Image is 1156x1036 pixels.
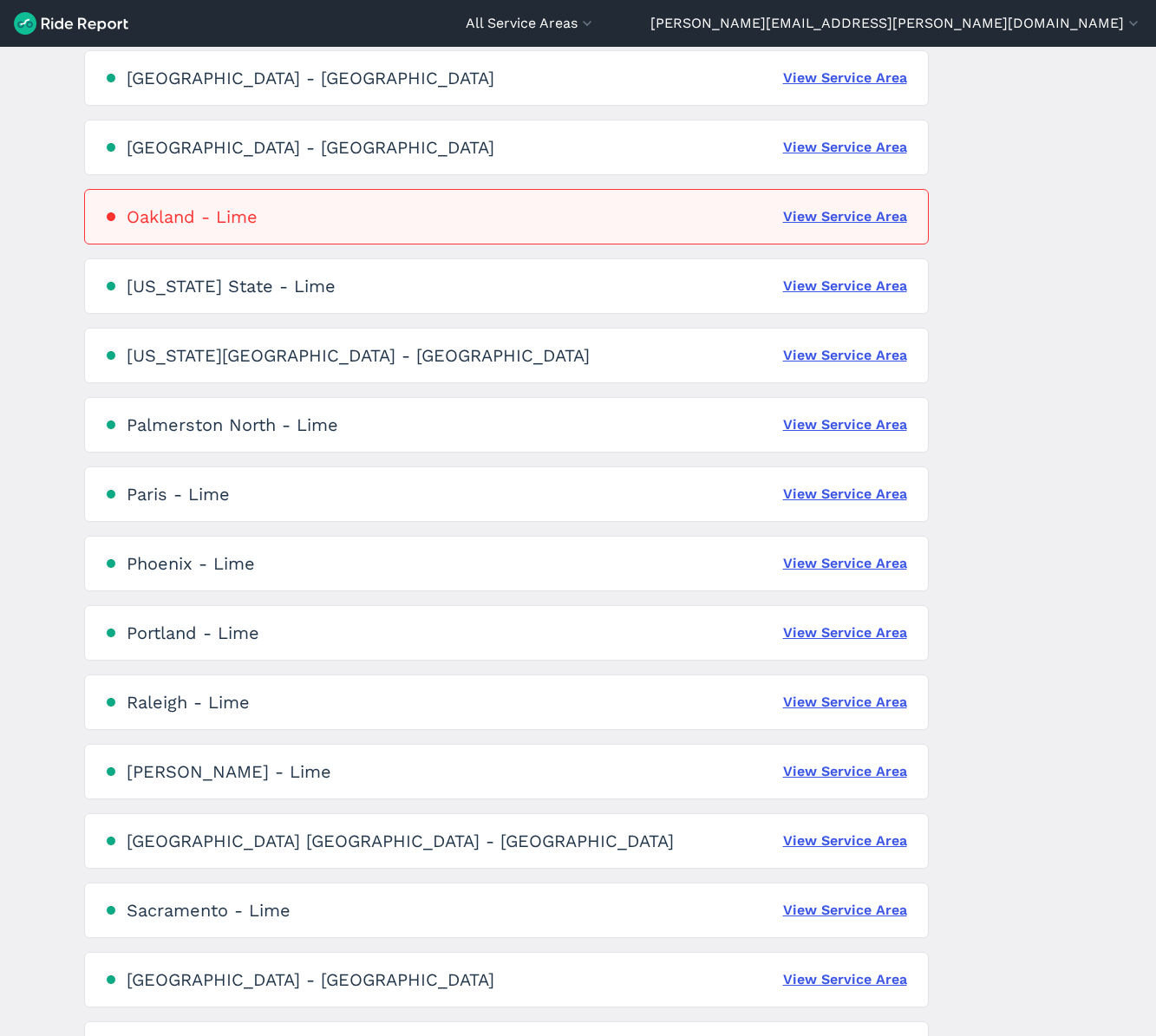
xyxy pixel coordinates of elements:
div: [US_STATE] State - Lime [127,276,336,296]
a: View Service Area [783,414,907,435]
button: All Service Areas [466,13,596,34]
a: View Service Area [783,622,907,643]
a: View Service Area [783,969,907,990]
a: View Service Area [783,206,907,227]
a: View Service Area [783,276,907,296]
div: [US_STATE][GEOGRAPHIC_DATA] - [GEOGRAPHIC_DATA] [127,345,590,366]
a: View Service Area [783,831,907,851]
div: [PERSON_NAME] - Lime [127,761,331,782]
div: Phoenix - Lime [127,553,255,574]
a: View Service Area [783,345,907,366]
div: Palmerston North - Lime [127,414,338,435]
div: Raleigh - Lime [127,692,250,713]
div: Sacramento - Lime [127,900,291,921]
button: [PERSON_NAME][EMAIL_ADDRESS][PERSON_NAME][DOMAIN_NAME] [650,13,1142,34]
div: [GEOGRAPHIC_DATA] - [GEOGRAPHIC_DATA] [127,68,494,88]
a: View Service Area [783,484,907,505]
div: Paris - Lime [127,484,230,505]
div: [GEOGRAPHIC_DATA] [GEOGRAPHIC_DATA] - [GEOGRAPHIC_DATA] [127,831,674,851]
div: [GEOGRAPHIC_DATA] - [GEOGRAPHIC_DATA] [127,969,494,990]
a: View Service Area [783,553,907,574]
div: Portland - Lime [127,622,259,643]
a: View Service Area [783,761,907,782]
a: View Service Area [783,68,907,88]
a: View Service Area [783,692,907,713]
div: [GEOGRAPHIC_DATA] - [GEOGRAPHIC_DATA] [127,137,494,158]
a: View Service Area [783,137,907,158]
div: Oakland - Lime [127,206,258,227]
img: Ride Report [14,12,128,35]
a: View Service Area [783,900,907,921]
